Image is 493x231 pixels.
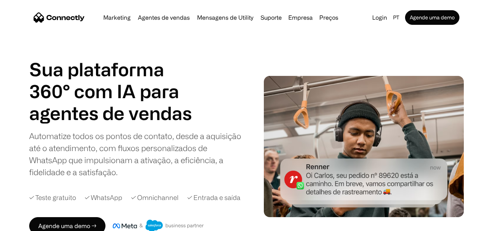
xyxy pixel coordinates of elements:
[194,15,256,20] a: Mensagens de Utility
[316,15,341,20] a: Preços
[29,102,197,124] h1: agentes de vendas
[29,58,197,102] h1: Sua plataforma 360° com IA para
[131,193,178,203] div: ✓ Omnichannel
[29,130,244,178] div: Automatize todos os pontos de contato, desde a aquisição até o atendimento, com fluxos personaliz...
[258,15,285,20] a: Suporte
[135,15,193,20] a: Agentes de vendas
[390,12,404,23] div: pt
[405,10,459,25] a: Agende uma demo
[187,193,240,203] div: ✓ Entrada e saída
[34,12,85,23] a: home
[286,12,315,23] div: Empresa
[85,193,122,203] div: ✓ WhatsApp
[29,193,76,203] div: ✓ Teste gratuito
[15,218,44,228] ul: Language list
[288,12,313,23] div: Empresa
[29,102,197,124] div: carousel
[100,15,134,20] a: Marketing
[7,217,44,228] aside: Language selected: Português (Brasil)
[369,12,390,23] a: Login
[393,12,399,23] div: pt
[29,102,197,124] div: 1 of 4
